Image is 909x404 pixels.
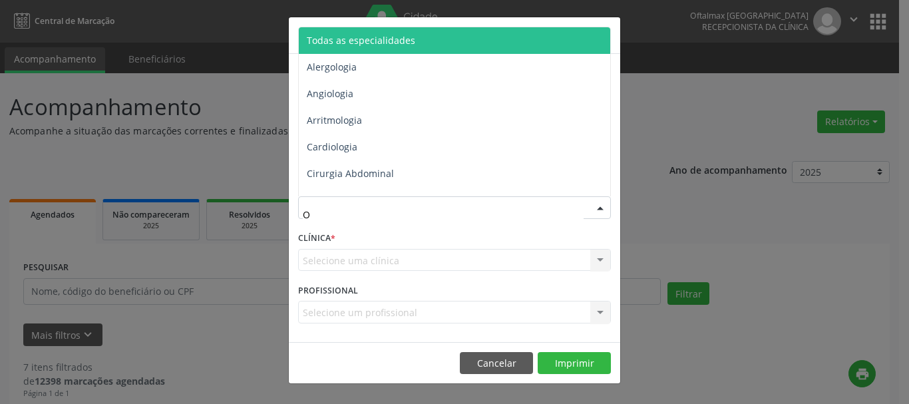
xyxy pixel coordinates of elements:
[298,27,451,44] h5: Relatório de agendamentos
[307,114,362,126] span: Arritmologia
[298,228,335,249] label: CLÍNICA
[307,34,415,47] span: Todas as especialidades
[307,61,357,73] span: Alergologia
[307,140,357,153] span: Cardiologia
[298,280,358,301] label: PROFISSIONAL
[307,167,394,180] span: Cirurgia Abdominal
[307,87,353,100] span: Angiologia
[538,352,611,375] button: Imprimir
[460,352,533,375] button: Cancelar
[594,17,620,50] button: Close
[307,194,424,206] span: Cirurgia Cabeça e Pescoço
[303,201,584,228] input: Seleciona uma especialidade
